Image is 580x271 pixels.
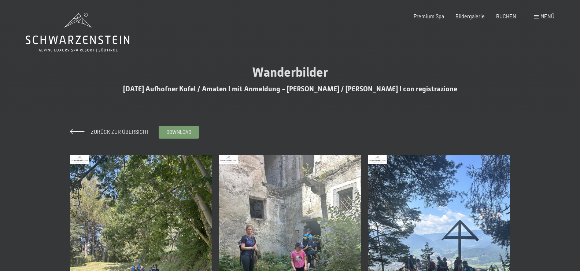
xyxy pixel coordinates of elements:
[496,13,516,19] a: BUCHEN
[159,126,199,138] a: download
[166,129,191,135] span: download
[455,13,485,19] a: Bildergalerie
[70,129,149,135] a: Zurück zur Übersicht
[86,129,149,135] span: Zurück zur Übersicht
[219,153,280,160] span: Einwilligung Marketing*
[414,13,444,19] a: Premium Spa
[123,85,457,93] span: [DATE] Aufhofner Kofel / Amaten I mit Anmeldung - [PERSON_NAME] / [PERSON_NAME] I con registrazione
[252,65,328,80] span: Wanderbilder
[540,13,554,19] span: Menü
